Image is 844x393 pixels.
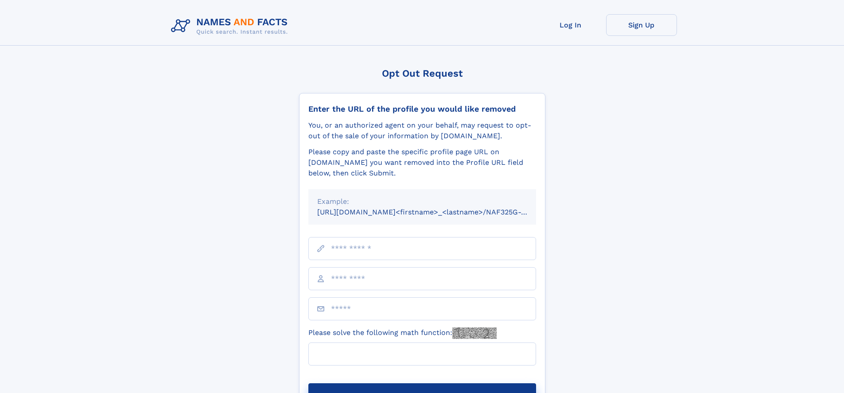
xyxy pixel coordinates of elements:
[308,147,536,179] div: Please copy and paste the specific profile page URL on [DOMAIN_NAME] you want removed into the Pr...
[167,14,295,38] img: Logo Names and Facts
[308,104,536,114] div: Enter the URL of the profile you would like removed
[308,120,536,141] div: You, or an authorized agent on your behalf, may request to opt-out of the sale of your informatio...
[317,196,527,207] div: Example:
[606,14,677,36] a: Sign Up
[299,68,545,79] div: Opt Out Request
[317,208,553,216] small: [URL][DOMAIN_NAME]<firstname>_<lastname>/NAF325G-xxxxxxxx
[535,14,606,36] a: Log In
[308,327,497,339] label: Please solve the following math function:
